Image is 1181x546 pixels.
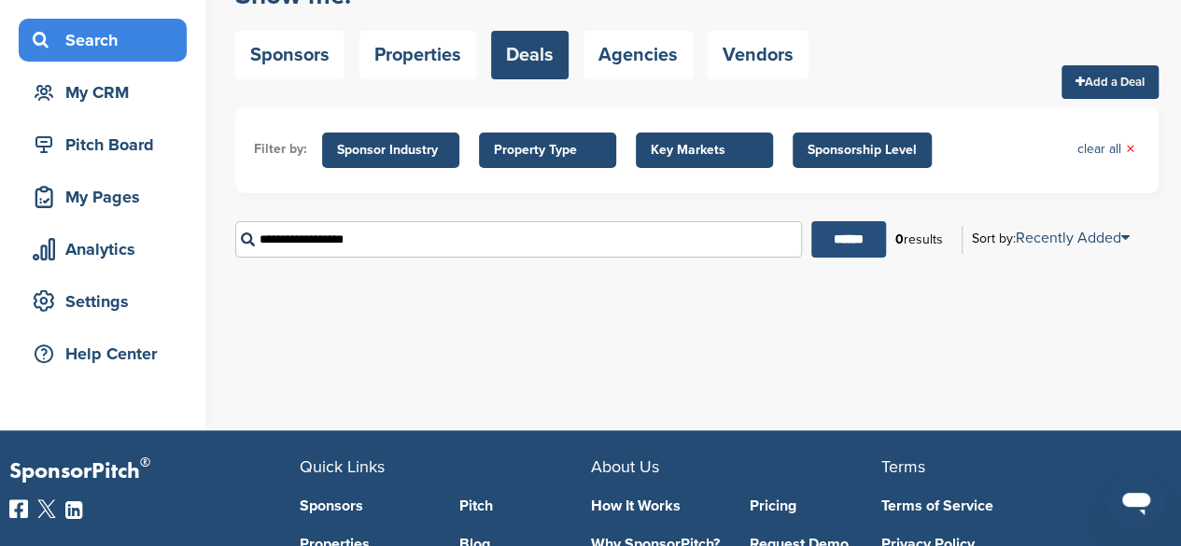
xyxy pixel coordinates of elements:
[881,456,925,477] span: Terms
[28,180,187,214] div: My Pages
[9,458,300,485] p: SponsorPitch
[19,332,187,375] a: Help Center
[491,31,569,79] a: Deals
[9,499,28,518] img: Facebook
[28,128,187,161] div: Pitch Board
[19,228,187,271] a: Analytics
[591,456,659,477] span: About Us
[300,456,385,477] span: Quick Links
[28,232,187,266] div: Analytics
[1126,139,1135,160] span: ×
[459,498,591,513] a: Pitch
[254,139,307,160] li: Filter by:
[750,498,881,513] a: Pricing
[359,31,476,79] a: Properties
[651,140,758,161] span: Key Markets
[140,451,150,474] span: ®
[37,499,56,518] img: Twitter
[337,140,444,161] span: Sponsor Industry
[1106,471,1166,531] iframe: Button to launch messaging window
[494,140,601,161] span: Property Type
[19,123,187,166] a: Pitch Board
[28,76,187,109] div: My CRM
[881,498,1144,513] a: Terms of Service
[28,23,187,57] div: Search
[591,498,723,513] a: How It Works
[1061,65,1159,99] a: Add a Deal
[808,140,917,161] span: Sponsorship Level
[19,175,187,218] a: My Pages
[19,280,187,323] a: Settings
[708,31,808,79] a: Vendors
[1077,139,1135,160] a: clear all×
[28,337,187,371] div: Help Center
[972,231,1130,245] div: Sort by:
[19,19,187,62] a: Search
[1016,229,1130,247] a: Recently Added
[886,224,952,256] div: results
[235,31,344,79] a: Sponsors
[300,498,431,513] a: Sponsors
[19,71,187,114] a: My CRM
[895,231,904,247] b: 0
[583,31,693,79] a: Agencies
[28,285,187,318] div: Settings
